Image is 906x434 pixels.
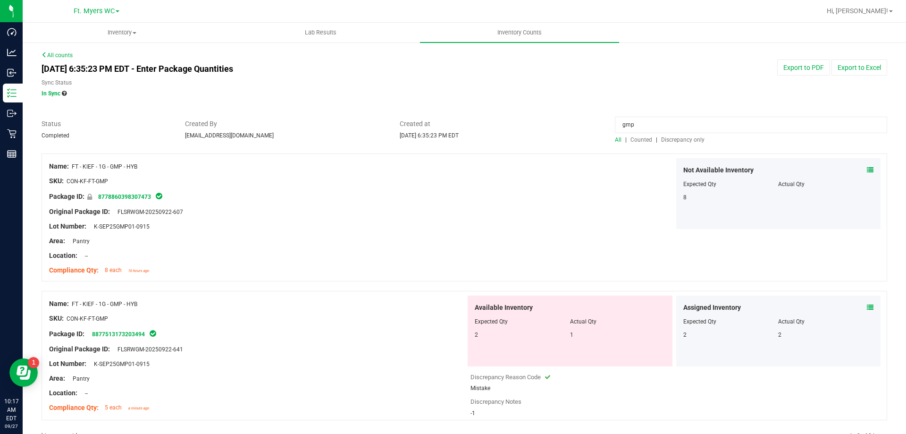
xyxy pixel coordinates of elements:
[625,136,627,143] span: |
[683,317,779,326] div: Expected Qty
[470,385,490,391] span: Mistake
[92,331,145,338] a: 8877513173203494
[98,194,151,200] a: 8778860398307473
[683,303,741,313] span: Assigned Inventory
[49,177,64,185] span: SKU:
[615,136,621,143] span: All
[831,60,887,76] button: Export to Excel
[827,7,888,15] span: Hi, [PERSON_NAME]!
[570,318,596,325] span: Actual Qty
[778,180,873,188] div: Actual Qty
[49,374,65,382] span: Area:
[221,23,420,43] a: Lab Results
[470,410,475,417] span: -1
[475,303,533,313] span: Available Inventory
[420,23,619,43] a: Inventory Counts
[7,68,17,77] inline-svg: Inbound
[68,238,90,245] span: Pantry
[7,27,17,37] inline-svg: Dashboard
[185,132,274,139] span: [EMAIL_ADDRESS][DOMAIN_NAME]
[80,390,88,397] span: --
[683,331,779,339] div: 2
[7,129,17,138] inline-svg: Retail
[49,208,110,215] span: Original Package ID:
[28,357,39,368] iframe: Resource center unread badge
[89,223,150,230] span: K-SEP25GMP01-0915
[49,360,86,367] span: Lot Number:
[23,23,221,43] a: Inventory
[128,406,149,410] span: a minute ago
[7,48,17,57] inline-svg: Analytics
[49,330,84,338] span: Package ID:
[683,180,779,188] div: Expected Qty
[656,136,657,143] span: |
[49,315,64,322] span: SKU:
[778,317,873,326] div: Actual Qty
[7,109,17,118] inline-svg: Outbound
[7,149,17,159] inline-svg: Reports
[42,52,73,59] a: All counts
[42,132,69,139] span: Completed
[4,397,18,423] p: 10:17 AM EDT
[628,136,656,143] a: Counted
[72,163,137,170] span: FT - KIEF - 1G - GMP - HYB
[67,315,108,322] span: CON-KF-FT-GMP
[49,162,69,170] span: Name:
[49,345,110,353] span: Original Package ID:
[49,193,84,200] span: Package ID:
[72,301,137,307] span: FT - KIEF - 1G - GMP - HYB
[42,90,60,97] span: In Sync
[49,222,86,230] span: Lot Number:
[570,332,573,338] span: 1
[7,88,17,98] inline-svg: Inventory
[49,237,65,245] span: Area:
[67,178,108,185] span: CON-KF-FT-GMP
[105,404,122,411] span: 5 each
[475,318,508,325] span: Expected Qty
[89,361,150,367] span: K-SEP25GMP01-0915
[470,397,882,407] div: Discrepancy Notes
[42,78,72,87] label: Sync Status
[68,375,90,382] span: Pantry
[400,119,601,129] span: Created at
[49,404,99,411] span: Compliance Qty:
[49,389,77,397] span: Location:
[23,28,221,37] span: Inventory
[661,136,705,143] span: Discrepancy only
[49,266,99,274] span: Compliance Qty:
[74,7,115,15] span: Ft. Myers WC
[9,358,38,387] iframe: Resource center
[485,28,554,37] span: Inventory Counts
[80,253,88,259] span: --
[615,136,625,143] a: All
[659,136,705,143] a: Discrepancy only
[155,191,163,201] span: In Sync
[777,60,830,76] button: Export to PDF
[630,136,652,143] span: Counted
[42,64,529,74] h4: [DATE] 6:35:23 PM EDT - Enter Package Quantities
[113,346,183,353] span: FLSRWGM-20250922-641
[615,117,887,133] input: Type item name or package id
[185,119,386,129] span: Created By
[292,28,349,37] span: Lab Results
[49,300,69,307] span: Name:
[683,193,779,202] div: 8
[49,252,77,259] span: Location:
[105,267,122,273] span: 8 each
[149,329,157,338] span: In Sync
[4,423,18,430] p: 09/27
[42,119,171,129] span: Status
[128,269,149,273] span: 16 hours ago
[778,332,781,338] span: 2
[113,209,183,215] span: FLSRWGM-20250922-607
[475,332,478,338] span: 2
[683,165,754,175] span: Not Available Inventory
[470,374,541,381] span: Discrepancy Reason Code
[400,132,459,139] span: [DATE] 6:35:23 PM EDT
